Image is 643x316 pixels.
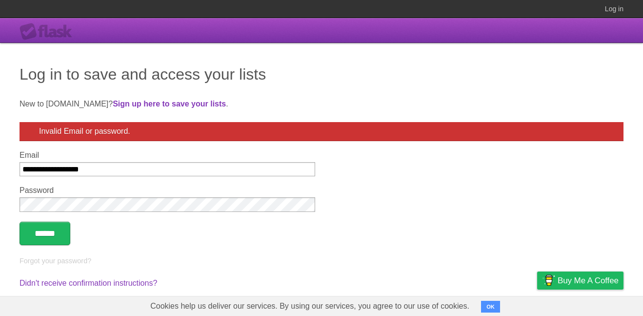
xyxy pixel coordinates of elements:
a: Didn't receive confirmation instructions? [20,279,157,287]
a: Sign up here to save your lists [113,100,226,108]
label: Password [20,186,315,195]
div: Invalid Email or password. [20,122,623,141]
label: Email [20,151,315,160]
a: Buy me a coffee [537,272,623,290]
button: OK [481,301,500,313]
div: Flask [20,23,78,41]
h1: Log in to save and access your lists [20,63,623,86]
a: Forgot your password? [20,257,91,265]
img: Buy me a coffee [542,272,555,289]
p: New to [DOMAIN_NAME]? . [20,98,623,110]
span: Buy me a coffee [558,272,619,289]
span: Cookies help us deliver our services. By using our services, you agree to our use of cookies. [141,296,479,316]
